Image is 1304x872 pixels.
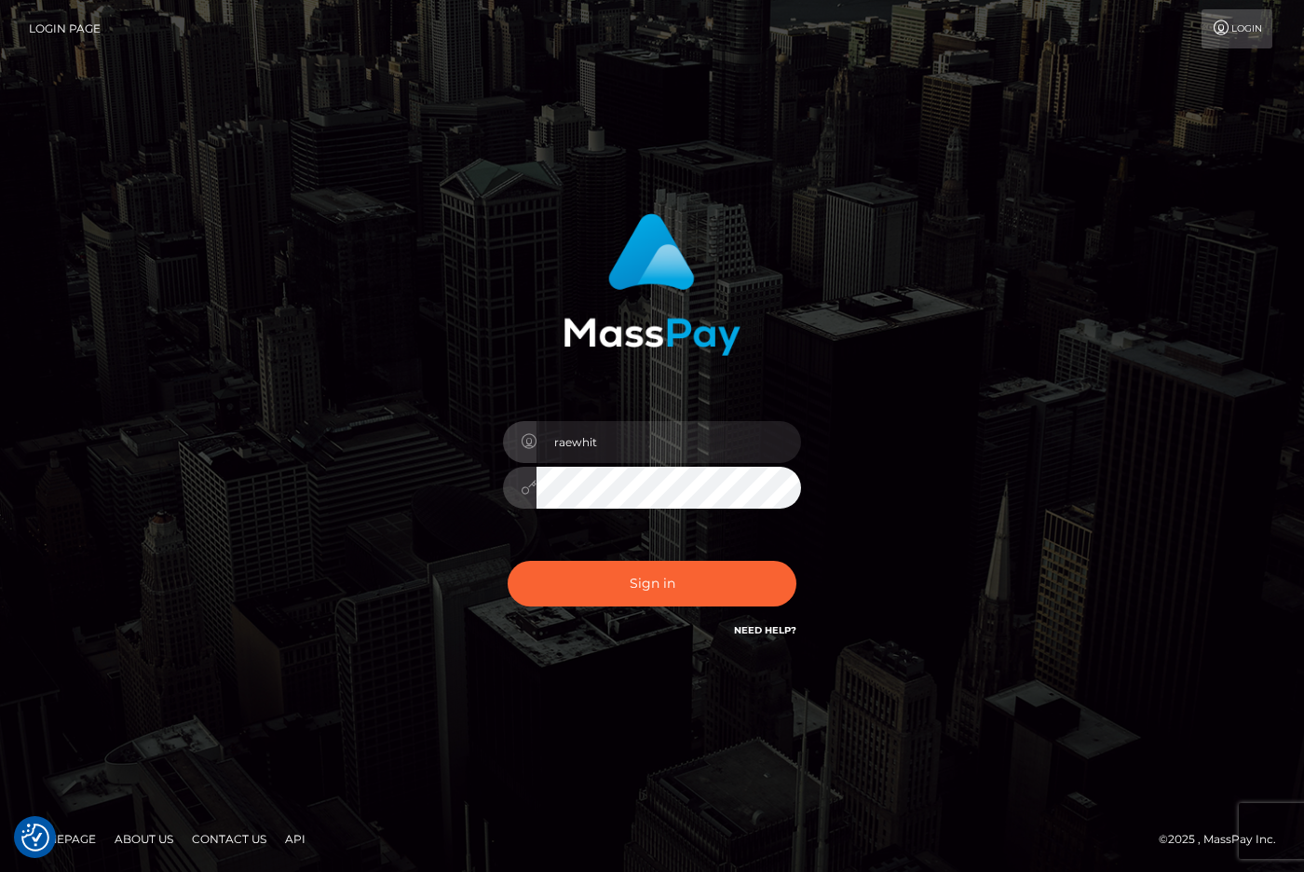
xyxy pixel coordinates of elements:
[1202,9,1272,48] a: Login
[537,421,801,463] input: Username...
[20,824,103,853] a: Homepage
[21,824,49,852] img: Revisit consent button
[184,824,274,853] a: Contact Us
[21,824,49,852] button: Consent Preferences
[734,624,796,636] a: Need Help?
[278,824,313,853] a: API
[1159,829,1290,850] div: © 2025 , MassPay Inc.
[107,824,181,853] a: About Us
[508,561,796,606] button: Sign in
[29,9,101,48] a: Login Page
[564,213,740,356] img: MassPay Login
